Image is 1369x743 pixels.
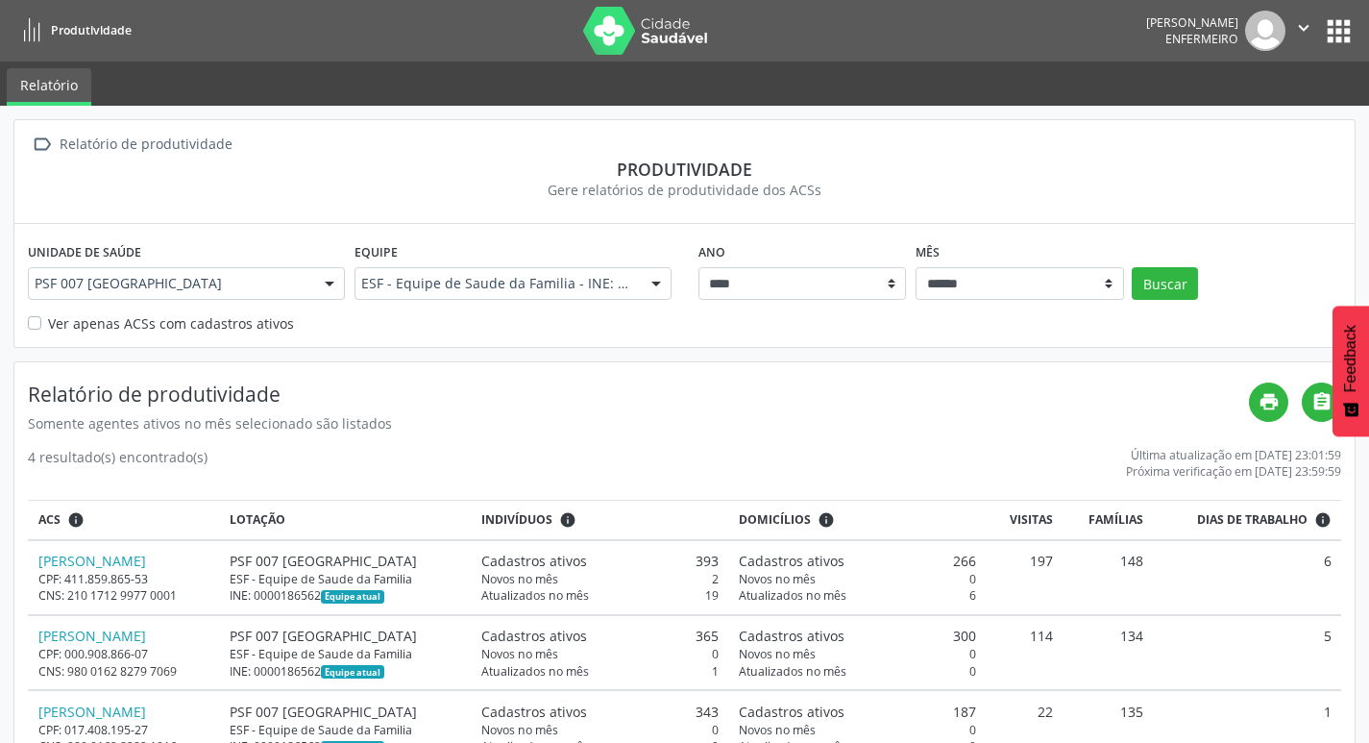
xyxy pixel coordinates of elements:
[230,587,461,604] div: INE: 0000186562
[481,626,719,646] div: 365
[986,615,1063,690] td: 114
[481,551,587,571] span: Cadastros ativos
[739,722,816,738] span: Novos no mês
[1259,391,1280,412] i: print
[986,540,1063,615] td: 197
[739,587,976,604] div: 6
[739,702,844,722] span: Cadastros ativos
[1314,511,1332,529] i: Dias em que o(a) ACS fez pelo menos uma visita, ou ficha de cadastro individual ou cadastro domic...
[739,571,816,587] span: Novos no mês
[38,571,210,587] div: CPF: 411.859.865-53
[230,551,461,571] div: PSF 007 [GEOGRAPHIC_DATA]
[321,590,383,604] span: Esta é a equipe atual deste Agente
[1063,501,1154,540] th: Famílias
[481,511,552,529] span: Indivíduos
[698,237,725,267] label: Ano
[13,14,132,46] a: Produtividade
[220,501,472,540] th: Lotação
[28,413,1249,433] div: Somente agentes ativos no mês selecionado são listados
[739,587,846,604] span: Atualizados no mês
[56,131,235,159] div: Relatório de produtividade
[321,665,383,679] span: Esta é a equipe atual deste Agente
[481,571,719,587] div: 2
[1249,383,1288,422] a: print
[1126,463,1341,480] div: Próxima verificação em [DATE] 23:59:59
[38,646,210,662] div: CPF: 000.908.866-07
[38,703,146,721] a: [PERSON_NAME]
[1126,447,1341,463] div: Última atualização em [DATE] 23:01:59
[38,552,146,570] a: [PERSON_NAME]
[481,663,589,680] span: Atualizados no mês
[739,646,976,662] div: 0
[481,663,719,680] div: 1
[7,68,91,106] a: Relatório
[481,722,719,738] div: 0
[739,646,816,662] span: Novos no mês
[38,627,146,645] a: [PERSON_NAME]
[818,511,835,529] i: <div class="text-left"> <div> <strong>Cadastros ativos:</strong> Cadastros que estão vinculados a...
[739,511,811,529] span: Domicílios
[1132,267,1198,300] button: Buscar
[739,702,976,722] div: 187
[481,587,719,604] div: 19
[1154,540,1341,615] td: 6
[739,626,844,646] span: Cadastros ativos
[28,180,1341,200] div: Gere relatórios de produtividade dos ACSs
[230,702,461,722] div: PSF 007 [GEOGRAPHIC_DATA]
[1245,11,1285,51] img: img
[739,551,844,571] span: Cadastros ativos
[1332,306,1369,436] button: Feedback - Mostrar pesquisa
[1293,17,1314,38] i: 
[48,313,294,334] label: Ver apenas ACSs com cadastros ativos
[361,274,632,293] span: ESF - Equipe de Saude da Familia - INE: 0000186562
[1197,511,1308,529] span: Dias de trabalho
[481,646,719,662] div: 0
[1063,615,1154,690] td: 134
[230,646,461,662] div: ESF - Equipe de Saude da Familia
[28,447,208,480] div: 4 resultado(s) encontrado(s)
[230,722,461,738] div: ESF - Equipe de Saude da Familia
[35,274,306,293] span: PSF 007 [GEOGRAPHIC_DATA]
[38,587,210,604] div: CNS: 210 1712 9977 0001
[739,663,976,680] div: 0
[28,131,56,159] i: 
[916,237,940,267] label: Mês
[986,501,1063,540] th: Visitas
[739,571,976,587] div: 0
[1285,11,1322,51] button: 
[1154,615,1341,690] td: 5
[1342,325,1359,392] span: Feedback
[481,587,589,604] span: Atualizados no mês
[739,663,846,680] span: Atualizados no mês
[230,626,461,646] div: PSF 007 [GEOGRAPHIC_DATA]
[481,626,587,646] span: Cadastros ativos
[38,722,210,738] div: CPF: 017.408.195-27
[481,551,719,571] div: 393
[28,131,235,159] a:  Relatório de produtividade
[739,722,976,738] div: 0
[481,646,558,662] span: Novos no mês
[38,511,61,529] span: ACS
[481,722,558,738] span: Novos no mês
[38,663,210,680] div: CNS: 980 0162 8279 7069
[230,571,461,587] div: ESF - Equipe de Saude da Familia
[1165,31,1238,47] span: Enfermeiro
[28,383,1249,407] h4: Relatório de produtividade
[51,22,132,38] span: Produtividade
[481,702,719,722] div: 343
[230,663,461,680] div: INE: 0000186562
[1311,391,1332,412] i: 
[739,626,976,646] div: 300
[559,511,576,529] i: <div class="text-left"> <div> <strong>Cadastros ativos:</strong> Cadastros que estão vinculados a...
[481,702,587,722] span: Cadastros ativos
[28,159,1341,180] div: Produtividade
[1302,383,1341,422] a: 
[67,511,85,529] i: ACSs que estiveram vinculados a uma UBS neste período, mesmo sem produtividade.
[739,551,976,571] div: 266
[28,237,141,267] label: Unidade de saúde
[481,571,558,587] span: Novos no mês
[1063,540,1154,615] td: 148
[1146,14,1238,31] div: [PERSON_NAME]
[1322,14,1356,48] button: apps
[354,237,398,267] label: Equipe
